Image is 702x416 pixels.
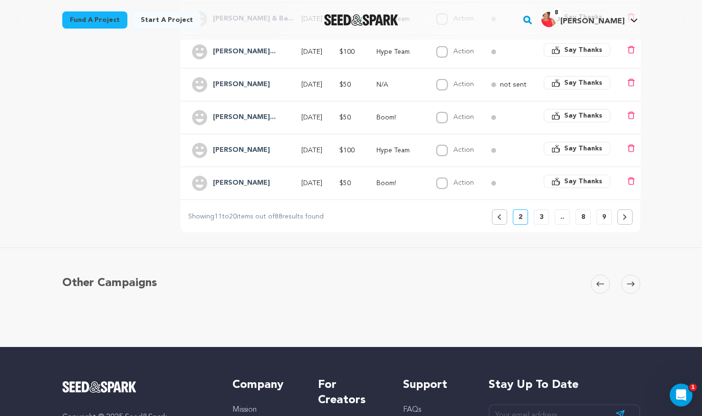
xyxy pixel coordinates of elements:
[544,142,610,155] button: Say Thanks
[339,49,355,55] span: $100
[188,211,324,223] p: Showing to items out of results found
[453,147,474,153] label: Action
[376,146,419,155] p: Hype Team
[192,143,207,158] img: user.png
[376,113,419,122] p: Boom!
[560,212,564,222] p: ..
[229,213,237,220] span: 20
[339,114,351,121] span: $50
[602,212,606,222] p: 9
[539,212,543,222] p: 3
[213,46,276,58] h4: Micah Joyce Walsh
[62,381,137,393] img: Seed&Spark Logo
[453,179,474,186] label: Action
[555,209,570,225] button: ..
[403,406,421,414] a: FAQs
[564,111,602,120] span: Say Thanks
[339,180,351,187] span: $50
[324,14,399,26] a: Seed&Spark Homepage
[453,114,474,120] label: Action
[376,178,419,188] p: Boom!
[301,47,322,57] p: [DATE]
[453,48,474,55] label: Action
[596,209,612,225] button: 9
[539,10,640,27] a: Lisa S.'s Profile
[376,47,419,57] p: Hype Team
[301,178,322,188] p: [DATE]
[301,113,322,122] p: [DATE]
[564,177,602,186] span: Say Thanks
[576,209,591,225] button: 8
[192,110,207,125] img: user.png
[670,384,692,406] iframe: Intercom live chat
[519,212,522,222] p: 2
[213,178,270,189] h4: Noah A Waters
[62,381,214,393] a: Seed&Spark Homepage
[232,377,298,393] h5: Company
[513,209,528,225] button: 2
[339,147,355,154] span: $100
[541,12,625,27] div: Lisa S.'s Profile
[62,11,127,29] a: Fund a project
[534,209,549,225] button: 3
[541,12,557,27] img: picture.jpeg
[500,80,527,89] p: not sent
[213,145,270,156] h4: Julie Steelaman
[192,44,207,59] img: user.png
[544,76,610,89] button: Say Thanks
[301,146,322,155] p: [DATE]
[564,45,602,55] span: Say Thanks
[544,43,610,57] button: Say Thanks
[564,144,602,153] span: Say Thanks
[214,213,222,220] span: 11
[544,109,610,122] button: Say Thanks
[489,377,640,393] h5: Stay up to date
[339,81,351,88] span: $50
[453,81,474,88] label: Action
[213,79,270,90] h4: Jennifer
[192,176,207,191] img: user.png
[232,406,257,414] a: Mission
[581,212,585,222] p: 8
[301,80,322,89] p: [DATE]
[376,80,419,89] p: N/A
[324,14,399,26] img: Seed&Spark Logo Dark Mode
[551,8,562,18] span: 8
[133,11,201,29] a: Start a project
[403,377,469,393] h5: Support
[318,377,384,408] h5: For Creators
[544,175,610,188] button: Say Thanks
[560,18,625,25] span: [PERSON_NAME]
[275,213,282,220] span: 88
[192,77,207,92] img: user.png
[213,112,276,123] h4: Michelle Ghilotti Mandel
[62,275,157,292] h5: Other Campaigns
[689,384,697,391] span: 1
[564,78,602,88] span: Say Thanks
[539,10,640,30] span: Lisa S.'s Profile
